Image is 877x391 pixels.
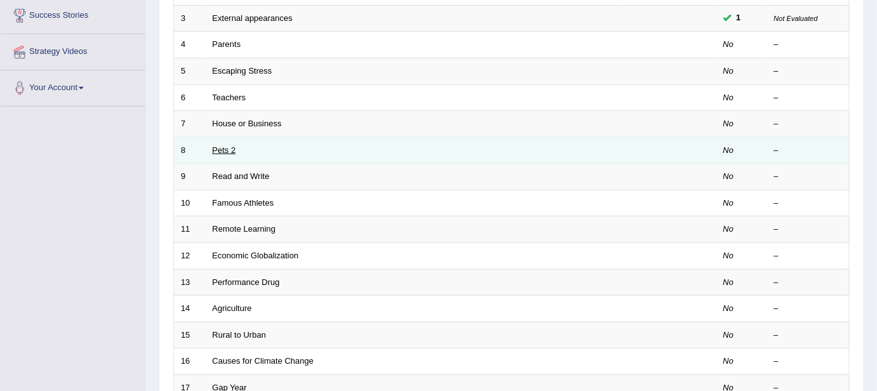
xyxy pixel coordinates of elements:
td: 10 [174,190,206,216]
td: 8 [174,137,206,164]
div: – [774,92,843,104]
em: No [723,224,734,234]
div: – [774,277,843,289]
td: 7 [174,111,206,138]
a: Teachers [213,93,246,102]
div: – [774,39,843,51]
em: No [723,39,734,49]
a: House or Business [213,119,282,128]
em: No [723,251,734,260]
a: Famous Athletes [213,198,274,208]
em: No [723,119,734,128]
a: Escaping Stress [213,66,272,76]
em: No [723,66,734,76]
a: Pets 2 [213,145,236,155]
td: 9 [174,164,206,190]
td: 16 [174,348,206,375]
div: – [774,355,843,368]
em: No [723,330,734,340]
td: 4 [174,32,206,58]
a: Economic Globalization [213,251,299,260]
td: 14 [174,296,206,322]
div: – [774,65,843,77]
td: 15 [174,322,206,348]
em: No [723,356,734,366]
em: No [723,198,734,208]
a: Causes for Climate Change [213,356,314,366]
td: 11 [174,216,206,243]
small: Not Evaluated [774,15,818,22]
div: – [774,118,843,130]
a: External appearances [213,13,293,23]
em: No [723,93,734,102]
td: 12 [174,242,206,269]
em: No [723,303,734,313]
a: Agriculture [213,303,252,313]
em: No [723,171,734,181]
td: 5 [174,58,206,85]
a: Read and Write [213,171,270,181]
td: 3 [174,5,206,32]
a: Performance Drug [213,277,280,287]
a: Parents [213,39,241,49]
div: – [774,197,843,209]
a: Rural to Urban [213,330,267,340]
a: Remote Learning [213,224,276,234]
div: – [774,329,843,341]
em: No [723,277,734,287]
div: – [774,303,843,315]
a: Strategy Videos [1,34,145,66]
td: 13 [174,269,206,296]
td: 6 [174,84,206,111]
em: No [723,145,734,155]
span: You can still take this question [732,11,746,25]
a: Your Account [1,70,145,102]
div: – [774,171,843,183]
div: – [774,223,843,235]
div: – [774,250,843,262]
div: – [774,145,843,157]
